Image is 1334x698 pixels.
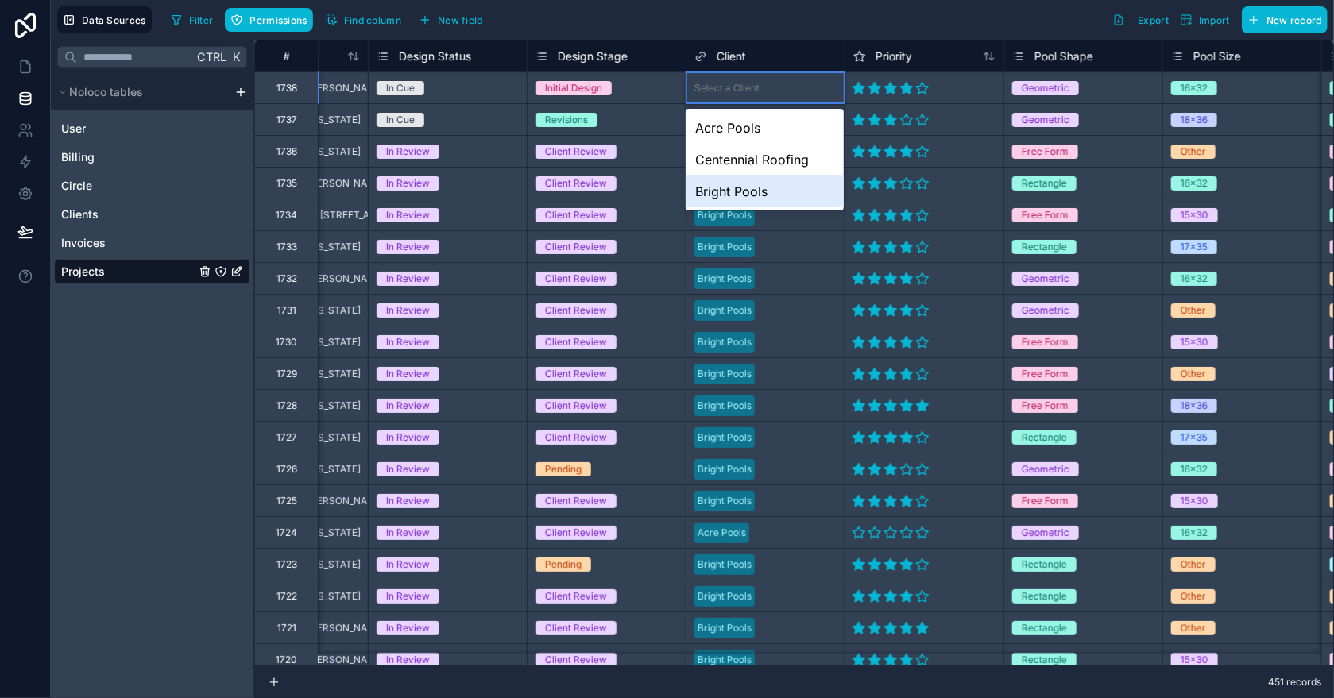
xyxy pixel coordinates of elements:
div: 1733 [276,241,297,253]
div: Client Review [545,145,607,159]
a: User [61,121,195,137]
span: User [61,121,86,137]
div: Geometric [1022,113,1069,127]
div: 1721 [277,622,296,634]
div: 1736 [276,145,297,158]
div: Bright Pools [698,430,752,445]
div: 1730 [276,336,297,349]
a: Invoices [61,235,195,251]
div: Projects [54,259,250,284]
button: Filter [164,8,219,32]
div: Other [1181,589,1206,604]
div: In Review [386,494,430,508]
div: Billing [54,145,250,170]
div: Rectangle [1022,430,1067,445]
div: 15x30 [1181,208,1208,222]
div: Client Review [545,430,607,445]
a: New record [1235,6,1328,33]
div: Rectangle [1022,176,1067,191]
div: 16x32 [1181,462,1208,476]
button: New field [413,8,489,32]
div: In Cue [386,81,415,95]
span: Circle [61,178,92,194]
div: Bright Pools [698,653,752,667]
div: 1731 [277,304,296,317]
div: Rectangle [1022,621,1067,635]
button: Export [1107,6,1174,33]
div: 15x30 [1181,653,1208,667]
div: Client Review [545,208,607,222]
div: In Review [386,399,430,413]
span: Client [717,48,746,64]
div: 17x35 [1181,240,1208,254]
div: In Cue [386,113,415,127]
a: Projects [61,264,195,280]
a: Billing [61,149,195,165]
div: In Review [386,240,430,254]
div: 1729 [276,368,297,380]
div: In Review [386,176,430,191]
span: Clients [61,206,99,222]
div: Centennial Roofing [686,144,844,175]
div: Acre Pools [686,112,844,144]
div: 1728 [276,399,297,412]
div: Client Review [545,399,607,413]
div: 1723 [276,558,297,571]
span: [STREET_ADDRESS][PERSON_NAME][PERSON_NAME][US_STATE] [216,622,515,634]
div: Bright Pools [698,272,752,286]
div: 15x30 [1181,335,1208,349]
div: Client Review [545,335,607,349]
span: Design Stage [558,48,628,64]
div: scrollable content [51,75,253,291]
span: Ctrl [195,47,228,67]
div: 1732 [276,272,297,285]
div: Geometric [1022,303,1069,318]
button: Permissions [225,8,312,32]
div: 18x36 [1181,113,1208,127]
div: Circle [54,173,250,199]
div: Invoices [54,230,250,256]
span: Billing [61,149,95,165]
div: Free Form [1022,367,1069,381]
div: In Review [386,335,430,349]
div: Client Review [545,589,607,604]
div: Bright Pools [698,494,752,508]
div: 1725 [276,495,297,507]
span: New record [1266,14,1322,26]
div: 1724 [276,526,297,539]
div: Bright Pools [698,303,752,318]
span: Pool Size [1193,48,1241,64]
div: In Review [386,145,430,159]
div: Initial Design [545,81,602,95]
div: Client Review [545,367,607,381]
div: Bright Pools [698,240,752,254]
div: Acre Pools [698,526,746,540]
span: Find column [344,14,401,26]
a: Clients [61,206,195,222]
div: In Review [386,589,430,604]
div: 1727 [276,431,297,444]
div: Geometric [1022,272,1069,286]
span: [STREET_ADDRESS][PERSON_NAME][US_STATE] [216,654,438,666]
div: Clients [54,202,250,227]
div: Bright Pools [698,208,752,222]
div: Bright Pools [698,589,752,604]
span: Export [1138,14,1169,26]
div: Bright Pools [698,621,752,635]
div: Free Form [1022,494,1069,508]
div: Other [1181,303,1206,318]
span: Import [1199,14,1230,26]
div: Client Review [545,176,607,191]
div: In Review [386,272,430,286]
button: Noloco tables [54,81,228,103]
div: 18x36 [1181,399,1208,413]
div: In Review [386,303,430,318]
div: Other [1181,367,1206,381]
div: # [267,50,306,62]
div: In Review [386,526,430,540]
span: Noloco tables [69,84,143,100]
div: Free Form [1022,335,1069,349]
span: [STREET_ADDRESS][PERSON_NAME][US_STATE] [216,177,438,190]
div: Geometric [1022,81,1069,95]
span: [STREET_ADDRESS][PERSON_NAME][US_STATE] [216,495,438,507]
